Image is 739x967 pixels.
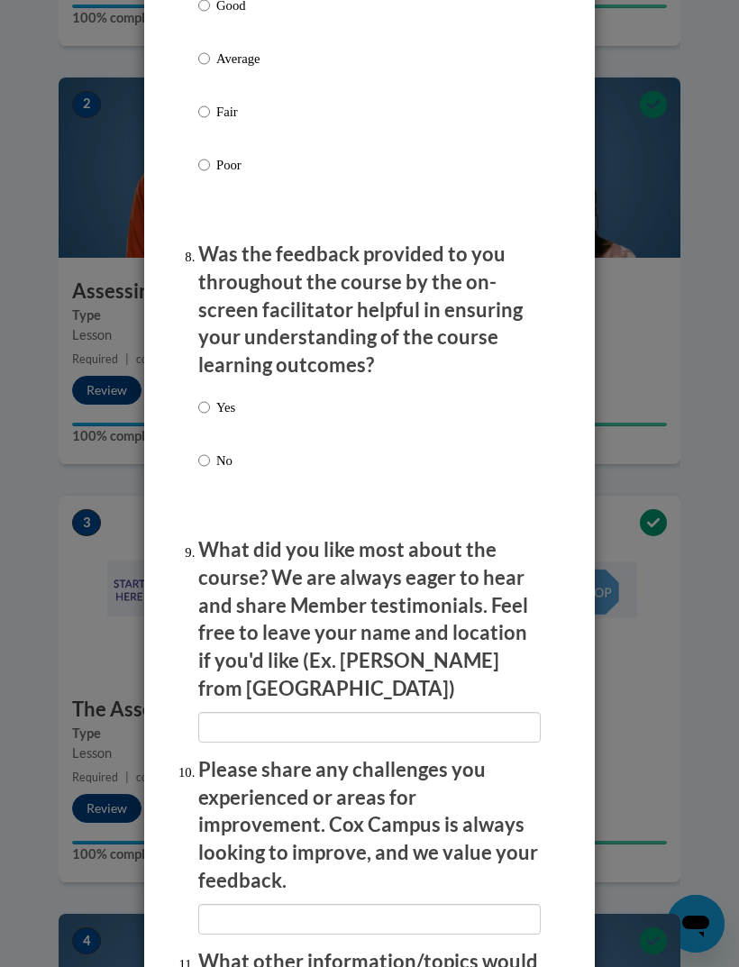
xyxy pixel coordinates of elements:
[198,241,541,379] p: Was the feedback provided to you throughout the course by the on-screen facilitator helpful in en...
[216,451,235,470] p: No
[198,155,210,175] input: Poor
[198,397,210,417] input: Yes
[216,49,266,68] p: Average
[216,102,266,122] p: Fair
[198,756,541,895] p: Please share any challenges you experienced or areas for improvement. Cox Campus is always lookin...
[198,451,210,470] input: No
[198,536,541,703] p: What did you like most about the course? We are always eager to hear and share Member testimonial...
[198,102,210,122] input: Fair
[216,155,266,175] p: Poor
[198,49,210,68] input: Average
[216,397,235,417] p: Yes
